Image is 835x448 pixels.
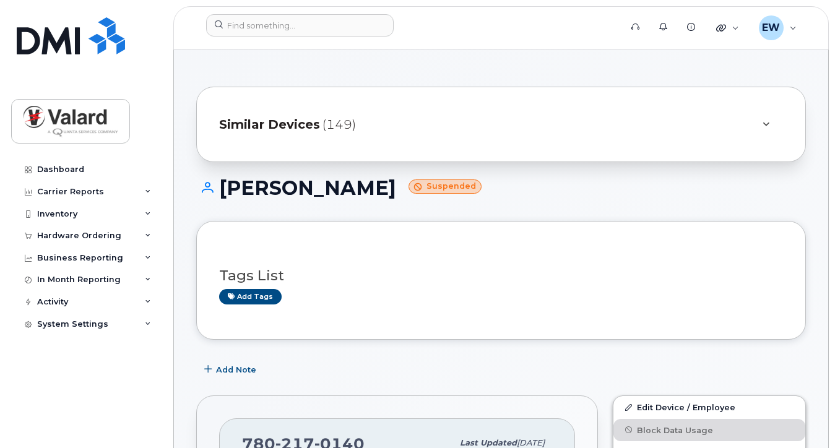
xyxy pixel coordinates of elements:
[219,289,282,304] a: Add tags
[613,396,805,418] a: Edit Device / Employee
[613,419,805,441] button: Block Data Usage
[322,116,356,134] span: (149)
[517,438,545,447] span: [DATE]
[460,438,517,447] span: Last updated
[196,177,806,199] h1: [PERSON_NAME]
[219,268,783,283] h3: Tags List
[219,116,320,134] span: Similar Devices
[409,179,482,194] small: Suspended
[196,358,267,381] button: Add Note
[216,364,256,376] span: Add Note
